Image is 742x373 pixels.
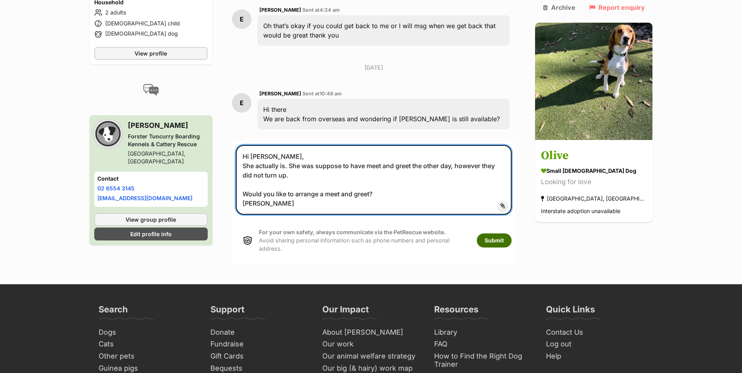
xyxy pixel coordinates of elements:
[94,120,122,147] img: Forster Tuncurry Boarding Kennels & Cattery Rescue profile pic
[543,338,647,350] a: Log out
[94,213,208,226] a: View group profile
[319,326,423,339] a: About [PERSON_NAME]
[434,304,478,319] h3: Resources
[322,304,369,319] h3: Our Impact
[541,194,647,204] div: [GEOGRAPHIC_DATA], [GEOGRAPHIC_DATA]
[319,350,423,362] a: Our animal welfare strategy
[130,230,172,238] span: Edit profile info
[143,84,159,96] img: conversation-icon-4a6f8262b818ee0b60e3300018af0b2d0b884aa5de6e9bcb8d3d4eeb1a70a7c4.svg
[259,91,301,97] span: [PERSON_NAME]
[99,304,128,319] h3: Search
[546,304,595,319] h3: Quick Links
[431,326,535,339] a: Library
[207,338,311,350] a: Fundraise
[259,229,446,235] strong: For your own safety, always communicate via the PetRescue website.
[541,208,620,215] span: Interstate adoption unavailable
[259,228,469,253] p: Avoid sharing personal information such as phone numbers and personal address.
[94,228,208,240] a: Edit profile info
[95,350,199,362] a: Other pets
[95,326,199,339] a: Dogs
[94,30,208,39] li: [DEMOGRAPHIC_DATA] dog
[477,233,512,247] button: Submit
[302,7,340,13] span: Sent at
[257,15,510,46] div: Oh that’s okay if you could get back to me or I will msg when we get back that would be great tha...
[128,120,208,131] h3: [PERSON_NAME]
[541,177,647,188] div: Looking for love
[135,49,167,57] span: View profile
[535,23,652,140] img: Olive
[257,99,510,129] div: Hi there We are back from overseas and wondering if [PERSON_NAME] is still available?
[97,195,192,201] a: [EMAIL_ADDRESS][DOMAIN_NAME]
[259,7,301,13] span: [PERSON_NAME]
[431,338,535,350] a: FAQ
[95,338,199,350] a: Cats
[543,4,575,11] a: Archive
[541,147,647,165] h3: Olive
[128,150,208,165] div: [GEOGRAPHIC_DATA], [GEOGRAPHIC_DATA]
[232,93,252,113] div: E
[94,47,208,60] a: View profile
[320,7,340,13] span: 4:24 am
[320,91,342,97] span: 10:46 am
[210,304,244,319] h3: Support
[97,175,205,183] h4: Contact
[543,350,647,362] a: Help
[232,63,516,72] p: [DATE]
[589,4,645,11] a: Report enquiry
[207,350,311,362] a: Gift Cards
[535,142,652,222] a: Olive small [DEMOGRAPHIC_DATA] Dog Looking for love [GEOGRAPHIC_DATA], [GEOGRAPHIC_DATA] Intersta...
[319,338,423,350] a: Our work
[126,215,176,224] span: View group profile
[207,326,311,339] a: Donate
[128,133,208,148] div: Forster Tuncurry Boarding Kennels & Cattery Rescue
[94,19,208,28] li: [DEMOGRAPHIC_DATA] child
[302,91,342,97] span: Sent at
[94,8,208,17] li: 2 adults
[431,350,535,370] a: How to Find the Right Dog Trainer
[543,326,647,339] a: Contact Us
[232,9,252,29] div: E
[541,167,647,175] div: small [DEMOGRAPHIC_DATA] Dog
[97,185,135,192] a: 02 6554 3145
